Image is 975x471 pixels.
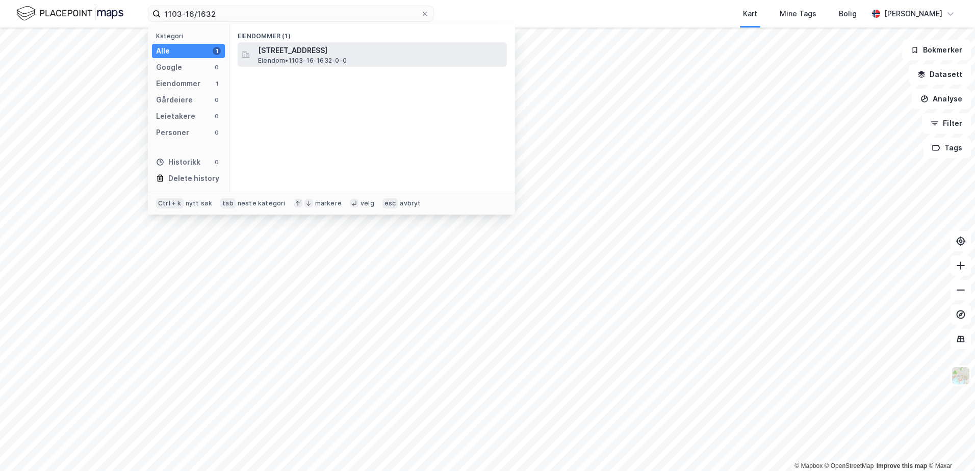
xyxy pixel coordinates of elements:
[839,8,857,20] div: Bolig
[156,156,200,168] div: Historikk
[220,198,236,208] div: tab
[923,138,971,158] button: Tags
[922,113,971,134] button: Filter
[877,462,927,469] a: Improve this map
[156,32,225,40] div: Kategori
[258,44,503,57] span: [STREET_ADDRESS]
[213,112,221,120] div: 0
[924,422,975,471] div: Kontrollprogram for chat
[780,8,816,20] div: Mine Tags
[156,198,184,208] div: Ctrl + k
[382,198,398,208] div: esc
[213,63,221,71] div: 0
[213,158,221,166] div: 0
[186,199,213,207] div: nytt søk
[825,462,874,469] a: OpenStreetMap
[794,462,823,469] a: Mapbox
[156,94,193,106] div: Gårdeiere
[258,57,347,65] span: Eiendom • 1103-16-1632-0-0
[902,40,971,60] button: Bokmerker
[400,199,421,207] div: avbryt
[912,89,971,109] button: Analyse
[924,422,975,471] iframe: Chat Widget
[156,61,182,73] div: Google
[743,8,757,20] div: Kart
[229,24,515,42] div: Eiendommer (1)
[156,110,195,122] div: Leietakere
[213,128,221,137] div: 0
[156,77,200,90] div: Eiendommer
[361,199,374,207] div: velg
[161,6,421,21] input: Søk på adresse, matrikkel, gårdeiere, leietakere eller personer
[238,199,286,207] div: neste kategori
[156,126,189,139] div: Personer
[168,172,219,185] div: Delete history
[213,80,221,88] div: 1
[951,366,970,385] img: Z
[213,96,221,104] div: 0
[16,5,123,22] img: logo.f888ab2527a4732fd821a326f86c7f29.svg
[156,45,170,57] div: Alle
[213,47,221,55] div: 1
[884,8,942,20] div: [PERSON_NAME]
[909,64,971,85] button: Datasett
[315,199,342,207] div: markere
